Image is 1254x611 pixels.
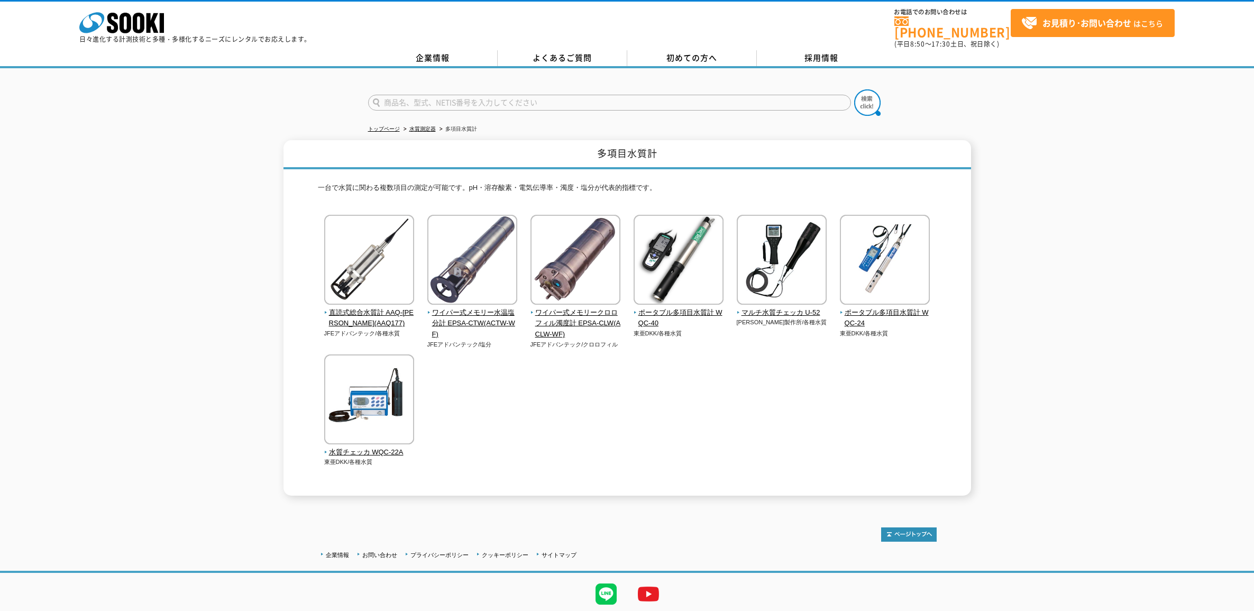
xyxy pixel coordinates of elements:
p: 東亜DKK/各種水質 [634,329,724,338]
img: 直読式総合水質計 AAQ-RINKO(AAQ177) [324,215,414,307]
p: 東亜DKK/各種水質 [324,458,415,467]
p: [PERSON_NAME]製作所/各種水質 [737,318,827,327]
span: ポータブル多項目水質計 WQC-40 [634,307,724,330]
img: マルチ水質チェッカ U-52 [737,215,827,307]
img: ワイパー式メモリークロロフィル濁度計 EPSA-CLW(ACLW-WF) [530,215,620,307]
a: サイトマップ [542,552,576,558]
a: ポータブル多項目水質計 WQC-24 [840,297,930,329]
p: JFEアドバンテック/各種水質 [324,329,415,338]
h1: 多項目水質計 [283,140,971,169]
span: (平日 ～ 土日、祝日除く) [894,39,999,49]
p: 東亜DKK/各種水質 [840,329,930,338]
span: ワイパー式メモリークロロフィル濁度計 EPSA-CLW(ACLW-WF) [530,307,621,340]
strong: お見積り･お問い合わせ [1042,16,1131,29]
li: 多項目水質計 [437,124,477,135]
a: 採用情報 [757,50,886,66]
img: ワイパー式メモリー水温塩分計 EPSA-CTW(ACTW-WF) [427,215,517,307]
p: 日々進化する計測技術と多種・多様化するニーズにレンタルでお応えします。 [79,36,311,42]
p: JFEアドバンテック/塩分 [427,340,518,349]
a: お見積り･お問い合わせはこちら [1011,9,1175,37]
a: よくあるご質問 [498,50,627,66]
span: ワイパー式メモリー水温塩分計 EPSA-CTW(ACTW-WF) [427,307,518,340]
span: 17:30 [931,39,950,49]
a: 企業情報 [368,50,498,66]
img: トップページへ [881,527,937,542]
a: お問い合わせ [362,552,397,558]
a: ポータブル多項目水質計 WQC-40 [634,297,724,329]
a: [PHONE_NUMBER] [894,16,1011,38]
span: 初めての方へ [666,52,717,63]
img: ポータブル多項目水質計 WQC-24 [840,215,930,307]
p: 一台で水質に関わる複数項目の測定が可能です。pH・溶存酸素・電気伝導率・濁度・塩分が代表的指標です。 [318,183,937,199]
a: クッキーポリシー [482,552,528,558]
span: はこちら [1021,15,1163,31]
span: 直読式総合水質計 AAQ-[PERSON_NAME](AAQ177) [324,307,415,330]
a: ワイパー式メモリー水温塩分計 EPSA-CTW(ACTW-WF) [427,297,518,340]
a: 水質測定器 [409,126,436,132]
input: 商品名、型式、NETIS番号を入力してください [368,95,851,111]
a: プライバシーポリシー [410,552,469,558]
img: ポータブル多項目水質計 WQC-40 [634,215,724,307]
a: トップページ [368,126,400,132]
a: 初めての方へ [627,50,757,66]
img: btn_search.png [854,89,881,116]
span: 8:50 [910,39,925,49]
span: 水質チェッカ WQC-22A [324,447,415,458]
span: マルチ水質チェッカ U-52 [737,307,827,318]
a: ワイパー式メモリークロロフィル濁度計 EPSA-CLW(ACLW-WF) [530,297,621,340]
a: マルチ水質チェッカ U-52 [737,297,827,318]
span: ポータブル多項目水質計 WQC-24 [840,307,930,330]
a: 直読式総合水質計 AAQ-[PERSON_NAME](AAQ177) [324,297,415,329]
span: お電話でのお問い合わせは [894,9,1011,15]
a: 水質チェッカ WQC-22A [324,437,415,458]
a: 企業情報 [326,552,349,558]
img: 水質チェッカ WQC-22A [324,354,414,447]
p: JFEアドバンテック/クロロフィル [530,340,621,349]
